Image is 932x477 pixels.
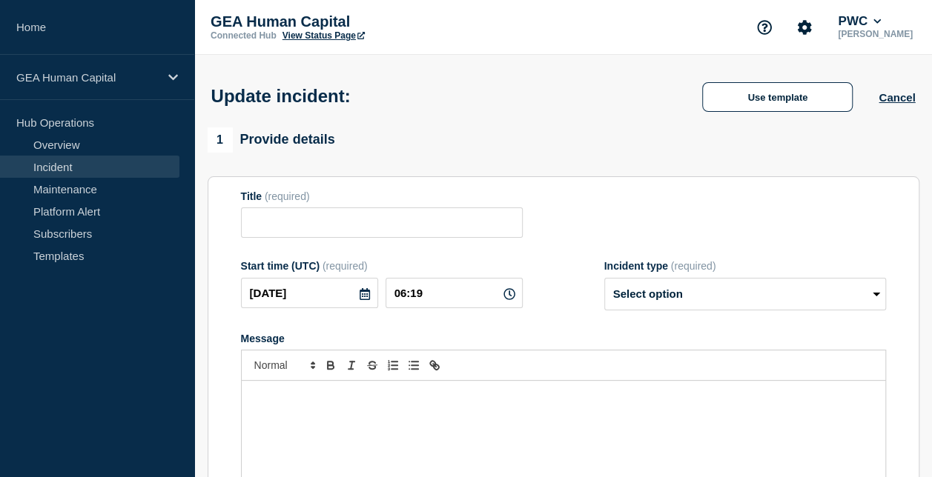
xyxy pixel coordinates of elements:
[604,260,886,272] div: Incident type
[241,190,523,202] div: Title
[208,127,233,153] span: 1
[241,260,523,272] div: Start time (UTC)
[248,356,320,374] span: Font size
[265,190,310,202] span: (required)
[835,14,884,29] button: PWC
[702,82,853,112] button: Use template
[282,30,365,41] a: View Status Page
[879,91,915,104] button: Cancel
[320,356,341,374] button: Toggle bold text
[241,333,886,344] div: Message
[208,127,335,153] div: Provide details
[362,356,383,374] button: Toggle strikethrough text
[241,278,378,308] input: YYYY-MM-DD
[211,86,351,107] h1: Update incident:
[835,29,916,39] p: [PERSON_NAME]
[341,356,362,374] button: Toggle italic text
[211,30,277,41] p: Connected Hub
[749,12,780,43] button: Support
[789,12,820,43] button: Account settings
[604,278,886,310] select: Incident type
[16,71,159,84] p: GEA Human Capital
[211,13,507,30] p: GEA Human Capital
[386,278,523,308] input: HH:MM
[241,207,523,238] input: Title
[323,260,368,272] span: (required)
[403,356,424,374] button: Toggle bulleted list
[383,356,403,374] button: Toggle ordered list
[671,260,716,272] span: (required)
[424,356,445,374] button: Toggle link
